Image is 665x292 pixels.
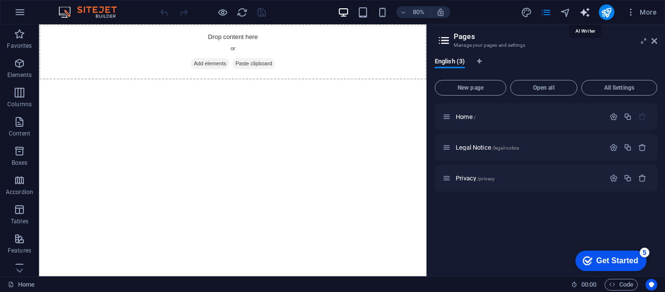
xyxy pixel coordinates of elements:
h6: Session time [571,279,597,291]
div: Duplicate [624,174,632,182]
p: Tables [11,217,28,225]
div: Privacy/privacy [453,175,605,181]
button: New page [435,80,506,96]
p: Elements [7,71,32,79]
p: Accordion [6,188,33,196]
h2: Pages [454,32,657,41]
button: reload [236,6,248,18]
a: Click to cancel selection. Double-click to open Pages [8,279,35,291]
button: Click here to leave preview mode and continue editing [217,6,228,18]
button: Open all [510,80,577,96]
span: Click to open page [456,175,495,182]
button: publish [599,4,614,20]
i: Reload page [237,7,248,18]
p: Content [9,130,30,137]
i: Pages (Ctrl+Alt+S) [540,7,552,18]
button: pages [540,6,552,18]
button: All Settings [581,80,657,96]
div: Legal Notice/legal-notice [453,144,605,151]
i: On resize automatically adjust zoom level to fit chosen device. [436,8,445,17]
button: navigator [560,6,572,18]
p: Columns [7,100,32,108]
p: Boxes [12,159,28,167]
div: Language Tabs [435,58,657,76]
div: Remove [638,174,647,182]
div: Get Started 5 items remaining, 0% complete [5,5,76,25]
i: Navigator [560,7,571,18]
i: Publish [601,7,612,18]
div: Settings [610,143,618,152]
p: Favorites [7,42,32,50]
div: Duplicate [624,113,632,121]
span: /privacy [477,176,495,181]
button: Usercentrics [646,279,657,291]
div: Settings [610,113,618,121]
span: 00 00 [581,279,596,291]
span: Open all [515,85,573,91]
div: Home/ [453,114,605,120]
button: 80% [396,6,431,18]
span: Add elements [189,42,238,56]
span: /legal-notice [492,145,519,151]
span: Paste clipboard [241,42,295,56]
div: Remove [638,143,647,152]
button: text_generator [579,6,591,18]
span: Code [609,279,633,291]
span: More [626,7,657,17]
button: Code [605,279,638,291]
div: 5 [70,2,79,12]
span: All Settings [586,85,653,91]
span: English (3) [435,56,465,69]
span: New page [439,85,502,91]
span: : [588,281,590,288]
button: More [622,4,661,20]
span: Click to open page [456,113,476,120]
div: The startpage cannot be deleted [638,113,647,121]
h3: Manage your pages and settings [454,41,638,50]
span: / [474,115,476,120]
div: Settings [610,174,618,182]
span: Click to open page [456,144,519,151]
p: Features [8,247,31,254]
div: Get Started [26,11,68,19]
button: design [521,6,533,18]
div: Duplicate [624,143,632,152]
h6: 80% [411,6,426,18]
img: Editor Logo [56,6,129,18]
